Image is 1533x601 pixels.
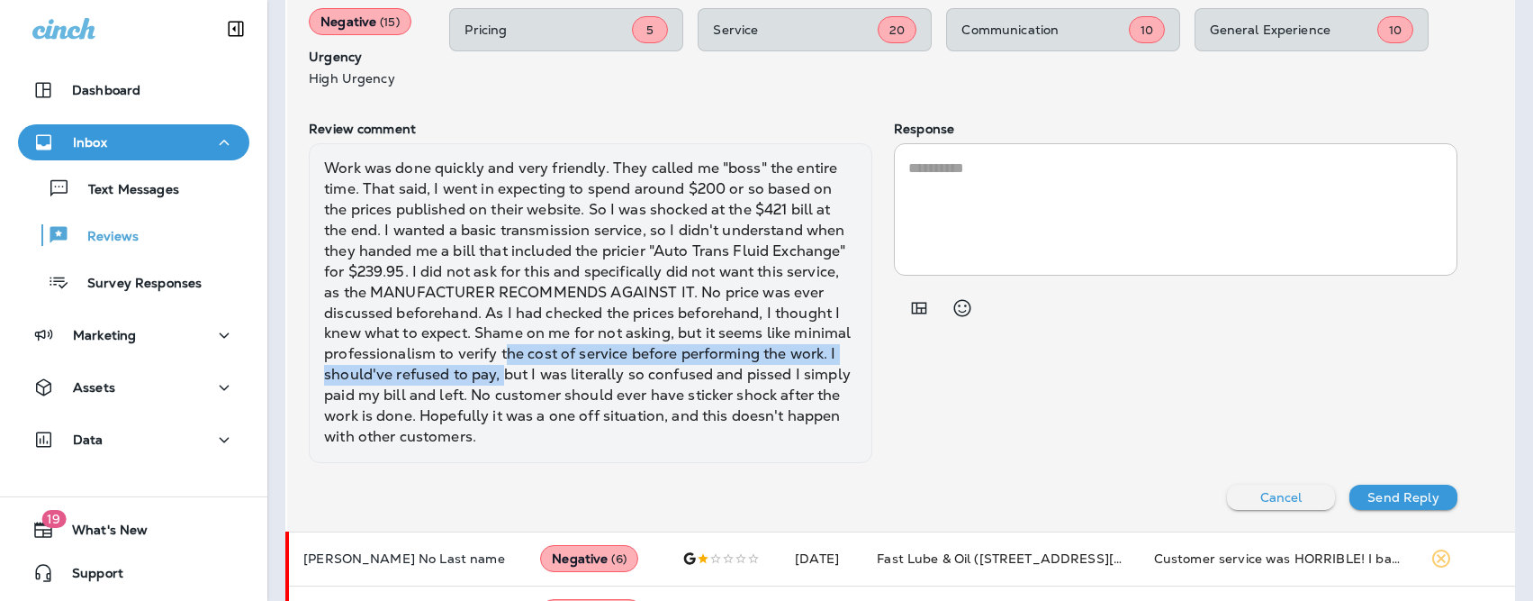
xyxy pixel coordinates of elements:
[18,317,249,353] button: Marketing
[72,83,140,97] p: Dashboard
[18,422,249,458] button: Data
[1141,23,1153,38] span: 10
[73,328,136,342] p: Marketing
[1154,550,1402,568] div: Customer service was HORRIBLE! I basically was reprimanded as soon as I gave them my keys about t...
[18,555,249,591] button: Support
[309,71,420,86] p: High Urgency
[73,135,107,150] p: Inbox
[1349,485,1457,510] button: Send Reply
[69,229,139,246] p: Reviews
[611,551,626,567] span: ( 6 )
[1210,23,1377,37] p: General Experience
[780,532,862,586] td: [DATE]
[309,143,872,462] div: Work was done quickly and very friendly. They called me "boss" the entire time. That said, I went...
[54,566,123,587] span: Support
[1367,490,1438,505] p: Send Reply
[889,23,905,38] span: 20
[646,23,654,38] span: 5
[1227,485,1335,510] button: Cancel
[901,290,937,326] button: Add in a premade template
[894,122,1457,136] p: Response
[69,276,202,293] p: Survey Responses
[464,23,632,37] p: Pricing
[18,169,249,207] button: Text Messages
[73,433,104,447] p: Data
[18,263,249,301] button: Survey Responses
[944,290,980,326] button: Select an emoji
[54,523,148,544] span: What's New
[309,50,420,64] p: Urgency
[877,551,1225,567] span: Fast Lube & Oil ([STREET_ADDRESS][PERSON_NAME])
[70,182,179,199] p: Text Messages
[380,14,400,30] span: ( 15 )
[18,72,249,108] button: Dashboard
[18,512,249,548] button: 19What's New
[309,122,872,136] p: Review comment
[540,545,638,572] div: Negative
[309,8,411,35] div: Negative
[18,369,249,405] button: Assets
[1389,23,1402,38] span: 10
[211,11,261,47] button: Collapse Sidebar
[73,380,115,395] p: Assets
[713,23,878,37] p: Service
[1260,490,1303,505] p: Cancel
[18,216,249,254] button: Reviews
[303,551,511,566] p: [PERSON_NAME] No Last name
[18,124,249,160] button: Inbox
[41,510,66,528] span: 19
[961,23,1129,37] p: Communication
